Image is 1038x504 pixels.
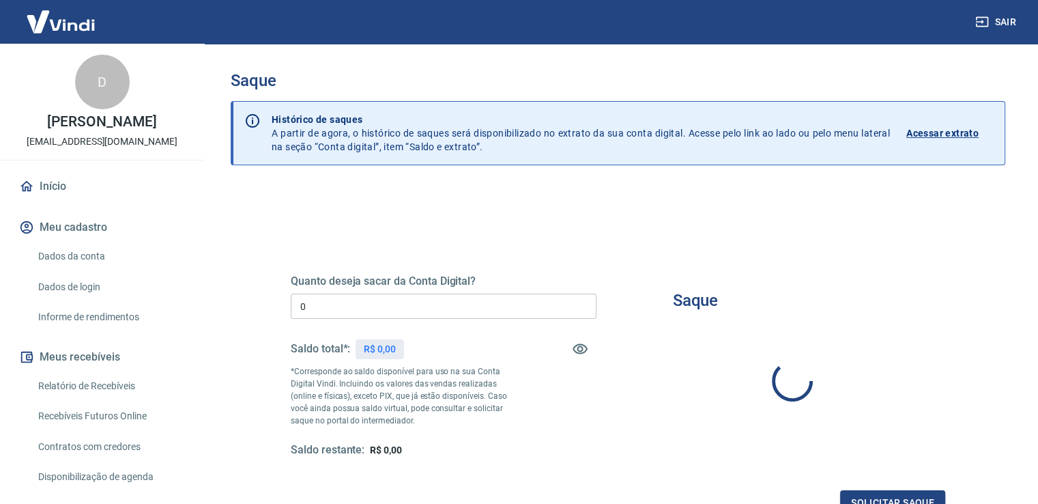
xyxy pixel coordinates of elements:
a: Relatório de Recebíveis [33,372,188,400]
p: A partir de agora, o histórico de saques será disponibilizado no extrato da sua conta digital. Ac... [272,113,890,154]
a: Informe de rendimentos [33,303,188,331]
h5: Saldo total*: [291,342,350,356]
img: Vindi [16,1,105,42]
p: R$ 0,00 [364,342,396,356]
p: [PERSON_NAME] [47,115,156,129]
button: Meus recebíveis [16,342,188,372]
h5: Saldo restante: [291,443,364,458]
a: Recebíveis Futuros Online [33,402,188,430]
a: Início [16,171,188,201]
button: Meu cadastro [16,212,188,242]
h5: Quanto deseja sacar da Conta Digital? [291,275,596,288]
a: Contratos com credores [33,433,188,461]
a: Dados de login [33,273,188,301]
p: *Corresponde ao saldo disponível para uso na sua Conta Digital Vindi. Incluindo os valores das ve... [291,365,520,427]
p: Acessar extrato [906,126,979,140]
span: R$ 0,00 [370,445,402,456]
div: D [75,55,130,109]
h3: Saque [673,291,719,310]
a: Dados da conta [33,242,188,270]
p: Histórico de saques [272,113,890,126]
a: Disponibilização de agenda [33,463,188,491]
button: Sair [972,10,1022,35]
p: [EMAIL_ADDRESS][DOMAIN_NAME] [27,135,177,149]
h3: Saque [231,71,1005,90]
a: Acessar extrato [906,113,994,154]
